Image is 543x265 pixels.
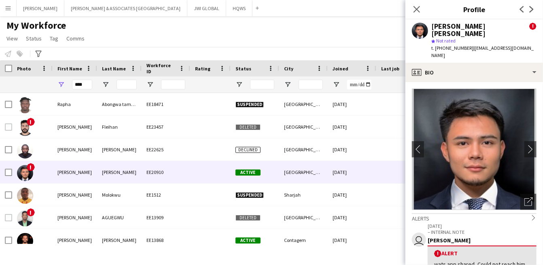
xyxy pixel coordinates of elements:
[53,229,97,251] div: [PERSON_NAME]
[161,80,185,89] input: Workforce ID Filter Input
[235,192,264,198] span: Suspended
[520,194,537,210] div: Open photos pop-in
[279,229,328,251] div: Contagem
[53,93,97,115] div: Rapha
[284,81,291,88] button: Open Filter Menu
[66,35,85,42] span: Comms
[63,33,88,44] a: Comms
[64,0,187,16] button: [PERSON_NAME] & ASSOCIATES [GEOGRAPHIC_DATA]
[97,206,142,229] div: AGUEGWU
[17,142,33,159] img: Raphael Godfrey
[142,184,190,206] div: EE1512
[5,123,12,131] input: Row Selection is disabled for this row (unchecked)
[97,184,142,206] div: Molokwu
[328,93,376,115] div: [DATE]
[50,35,58,42] span: Tag
[6,35,18,42] span: View
[279,116,328,138] div: [GEOGRAPHIC_DATA]
[97,138,142,161] div: [PERSON_NAME]
[405,63,543,82] div: Bio
[428,229,537,235] p: – INTERNAL NOTE
[428,223,537,229] p: [DATE]
[279,93,328,115] div: [GEOGRAPHIC_DATA]
[195,66,210,72] span: Rating
[142,161,190,183] div: EE20910
[328,138,376,161] div: [DATE]
[328,116,376,138] div: [DATE]
[17,165,33,181] img: Raphael Jude Carreon
[17,97,33,113] img: Rapha Abongwa tamasang
[23,33,45,44] a: Status
[428,237,537,244] div: [PERSON_NAME]
[235,170,261,176] span: Active
[142,138,190,161] div: EE22625
[142,229,190,251] div: EE13868
[34,49,43,59] app-action-btn: Advanced filters
[57,66,82,72] span: First Name
[97,93,142,115] div: Abongwa tamasang
[97,116,142,138] div: Fleihan
[226,0,252,16] button: HQWS
[17,210,33,227] img: RAPHAEL OKECHUKWU AGUEGWU
[328,206,376,229] div: [DATE]
[279,138,328,161] div: [GEOGRAPHIC_DATA]
[27,208,35,216] span: !
[299,80,323,89] input: City Filter Input
[142,93,190,115] div: EE18471
[431,23,529,37] div: [PERSON_NAME] [PERSON_NAME]
[328,229,376,251] div: [DATE]
[405,4,543,15] h3: Profile
[17,188,33,204] img: Raphael Molokwu
[333,81,340,88] button: Open Filter Menu
[27,118,35,126] span: !
[5,214,12,221] input: Row Selection is disabled for this row (unchecked)
[57,81,65,88] button: Open Filter Menu
[97,229,142,251] div: [PERSON_NAME]
[284,66,293,72] span: City
[53,184,97,206] div: [PERSON_NAME]
[279,184,328,206] div: Sharjah
[72,80,92,89] input: First Name Filter Input
[412,213,537,222] div: Alerts
[53,161,97,183] div: [PERSON_NAME]
[328,161,376,183] div: [DATE]
[146,81,154,88] button: Open Filter Menu
[17,66,31,72] span: Photo
[431,45,534,58] span: | [EMAIL_ADDRESS][DOMAIN_NAME]
[347,80,371,89] input: Joined Filter Input
[436,38,456,44] span: Not rated
[27,163,35,171] span: !
[3,33,21,44] a: View
[235,147,261,153] span: Declined
[53,138,97,161] div: [PERSON_NAME]
[235,124,261,130] span: Deleted
[235,81,243,88] button: Open Filter Menu
[53,206,97,229] div: [PERSON_NAME]
[529,23,537,30] span: !
[142,206,190,229] div: EE13909
[279,161,328,183] div: [GEOGRAPHIC_DATA]
[117,80,137,89] input: Last Name Filter Input
[6,19,66,32] span: My Workforce
[102,66,126,72] span: Last Name
[53,116,97,138] div: [PERSON_NAME]
[17,233,33,249] img: Raphael Oliveira
[235,215,261,221] span: Deleted
[235,66,251,72] span: Status
[235,102,264,108] span: Suspended
[250,80,274,89] input: Status Filter Input
[17,0,64,16] button: [PERSON_NAME]
[47,33,62,44] a: Tag
[102,81,109,88] button: Open Filter Menu
[333,66,348,72] span: Joined
[187,0,226,16] button: JWI GLOBAL
[142,116,190,138] div: EE23457
[431,45,473,51] span: t. [PHONE_NUMBER]
[26,35,42,42] span: Status
[328,184,376,206] div: [DATE]
[434,250,530,257] div: Alert
[146,62,176,74] span: Workforce ID
[381,66,399,72] span: Last job
[17,120,33,136] img: Raphael Fleihan
[279,206,328,229] div: [GEOGRAPHIC_DATA]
